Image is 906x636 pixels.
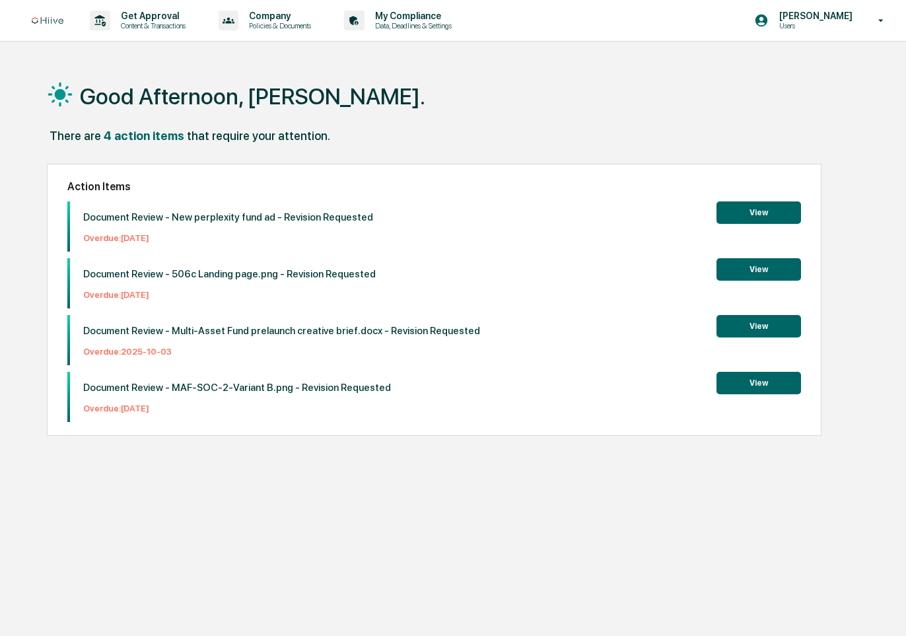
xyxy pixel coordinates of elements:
[716,205,801,218] a: View
[83,268,376,280] p: Document Review - 506c Landing page.png - Revision Requested
[110,11,192,21] p: Get Approval
[769,21,859,30] p: Users
[238,11,318,21] p: Company
[716,319,801,332] a: View
[716,376,801,388] a: View
[83,211,373,223] p: Document Review - New perplexity fund ad - Revision Requested
[83,325,480,337] p: Document Review - Multi-Asset Fund prelaunch creative brief.docx - Revision Requested
[83,382,391,394] p: Document Review - MAF-SOC-2-Variant B.png - Revision Requested
[32,17,63,24] img: logo
[716,258,801,281] button: View
[80,83,425,110] h1: Good Afternoon, [PERSON_NAME].
[83,404,391,413] p: Overdue: [DATE]
[769,11,859,21] p: [PERSON_NAME]
[110,21,192,30] p: Content & Transactions
[83,233,373,243] p: Overdue: [DATE]
[365,21,458,30] p: Data, Deadlines & Settings
[716,315,801,337] button: View
[716,201,801,224] button: View
[187,129,330,143] div: that require your attention.
[67,180,801,193] h2: Action Items
[365,11,458,21] p: My Compliance
[104,129,184,143] div: 4 action items
[716,372,801,394] button: View
[83,290,376,300] p: Overdue: [DATE]
[50,129,101,143] div: There are
[238,21,318,30] p: Policies & Documents
[716,262,801,275] a: View
[83,347,480,357] p: Overdue: 2025-10-03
